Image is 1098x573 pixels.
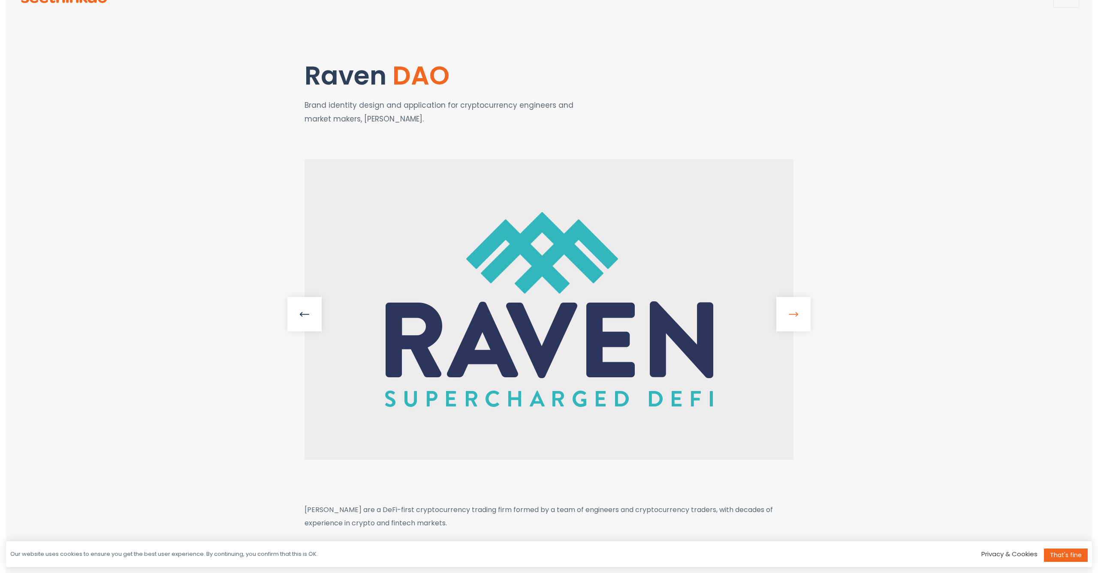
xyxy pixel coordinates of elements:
[305,61,585,90] h1: Raven DAO
[305,503,793,530] p: [PERSON_NAME] are a DeFi-first cryptocurrency trading firm formed by a team of engineers and cryp...
[392,58,449,94] span: DAO
[981,549,1038,558] a: Privacy & Cookies
[10,550,318,558] div: Our website uses cookies to ensure you get the best user experience. By continuing, you confirm t...
[305,98,585,126] p: Brand identity design and application for cryptocurrency engineers and market makers, [PERSON_NAME].
[305,58,386,94] span: Raven
[1044,549,1088,562] a: That's fine
[305,159,793,460] img: Raven – strapline
[305,538,793,564] p: They approached us for a full rebrand ahead of a major funding round, with a clear vision and val...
